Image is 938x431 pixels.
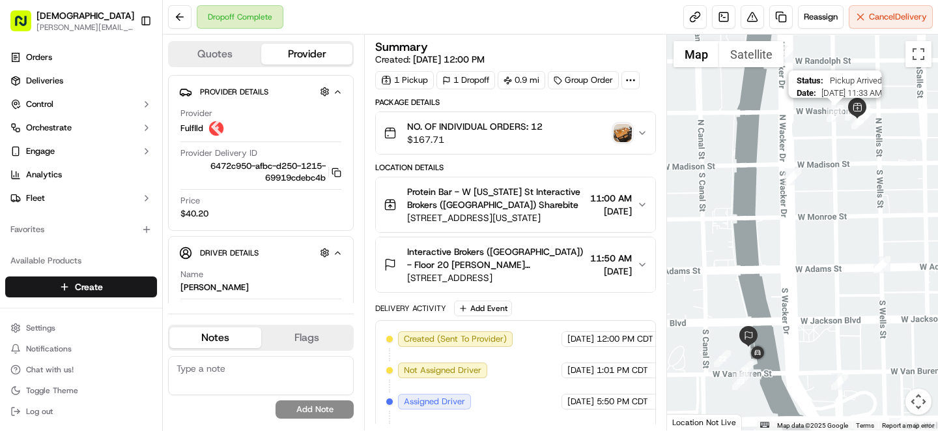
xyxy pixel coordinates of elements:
[737,361,754,378] div: 21
[853,104,870,121] div: 10
[590,265,632,278] span: [DATE]
[26,344,72,354] span: Notifications
[36,9,134,22] span: [DEMOGRAPHIC_DATA]
[5,188,157,209] button: Fleet
[179,242,343,263] button: Driver Details
[798,5,844,29] button: Reassign
[407,120,543,133] span: NO. OF INDIVIDUAL ORDERS: 12
[670,413,713,430] a: Open this area in Google Maps (opens a new window)
[375,303,446,314] div: Delivery Activity
[180,269,203,280] span: Name
[26,145,55,157] span: Engage
[105,184,214,207] a: 💻API Documentation
[5,250,157,271] div: Available Products
[26,192,45,204] span: Fleet
[407,271,584,284] span: [STREET_ADDRESS]
[169,327,261,348] button: Notes
[796,88,816,98] span: Date :
[404,333,507,345] span: Created (Sent To Provider)
[5,164,157,185] a: Analytics
[123,189,209,202] span: API Documentation
[13,125,36,148] img: 1736555255976-a54dd68f-1ca7-489b-9aae-adbdc363a1c4
[869,11,927,23] span: Cancel Delivery
[26,323,55,333] span: Settings
[407,211,584,224] span: [STREET_ADDRESS][US_STATE]
[5,402,157,421] button: Log out
[261,327,353,348] button: Flags
[26,75,63,87] span: Deliveries
[567,396,594,408] span: [DATE]
[13,190,23,201] div: 📗
[407,185,584,211] span: Protein Bar - W [US_STATE] St Interactive Brokers ([GEOGRAPHIC_DATA]) Sharebite
[376,112,655,154] button: NO. OF INDIVIDUAL ORDERS: 12$167.71photo_proof_of_delivery image
[5,5,135,37] button: [DEMOGRAPHIC_DATA][PERSON_NAME][EMAIL_ADDRESS][DOMAIN_NAME]
[856,108,873,125] div: 19
[36,22,134,33] button: [PERSON_NAME][EMAIL_ADDRESS][DOMAIN_NAME]
[13,13,39,39] img: Nash
[760,422,769,428] button: Keyboard shortcuts
[5,117,157,138] button: Orchestrate
[407,133,543,146] span: $167.71
[567,364,594,376] span: [DATE]
[831,373,848,390] div: 16
[796,76,823,85] span: Status :
[26,385,78,396] span: Toggle Theme
[719,41,784,67] button: Show satellite imagery
[776,46,793,63] div: 9
[413,53,485,65] span: [DATE] 12:00 PM
[905,41,931,67] button: Toggle fullscreen view
[407,245,584,271] span: Interactive Brokers ([GEOGRAPHIC_DATA]) - Floor 20 [PERSON_NAME] [PERSON_NAME]
[180,282,249,293] div: [PERSON_NAME]
[674,41,719,67] button: Show street map
[804,11,838,23] span: Reassign
[180,208,208,220] span: $40.20
[828,76,881,85] span: Pickup Arrived
[26,364,74,375] span: Chat with us!
[375,97,655,108] div: Package Details
[614,124,632,142] img: photo_proof_of_delivery image
[404,396,465,408] span: Assigned Driver
[597,333,653,345] span: 12:00 PM CDT
[436,71,495,89] div: 1 Dropoff
[26,169,62,181] span: Analytics
[590,252,632,265] span: 11:50 AM
[667,414,742,430] div: Location Not Live
[404,364,481,376] span: Not Assigned Driver
[5,94,157,115] button: Control
[26,406,53,417] span: Log out
[849,5,933,29] button: CancelDelivery
[498,71,545,89] div: 0.9 mi
[180,123,203,134] span: Fulflld
[5,47,157,68] a: Orders
[882,422,934,429] a: Report a map error
[821,88,881,98] span: [DATE] 11:33 AM
[375,162,655,173] div: Location Details
[26,98,53,110] span: Control
[130,221,158,231] span: Pylon
[26,189,100,202] span: Knowledge Base
[376,237,655,292] button: Interactive Brokers ([GEOGRAPHIC_DATA]) - Floor 20 [PERSON_NAME] [PERSON_NAME][STREET_ADDRESS]11:...
[851,112,868,129] div: 18
[92,220,158,231] a: Powered byPylon
[597,396,648,408] span: 5:50 PM CDT
[590,205,632,218] span: [DATE]
[597,364,648,376] span: 1:01 PM CDT
[732,373,749,390] div: 23
[375,41,428,53] h3: Summary
[26,122,72,134] span: Orchestrate
[548,71,619,89] div: Group Order
[375,53,485,66] span: Created:
[856,422,874,429] a: Terms (opens in new tab)
[179,81,343,102] button: Provider Details
[784,168,801,185] div: 20
[180,147,257,159] span: Provider Delivery ID
[874,256,890,273] div: 12
[180,108,212,119] span: Provider
[5,219,157,240] div: Favorites
[905,389,931,415] button: Map camera controls
[221,128,237,144] button: Start new chat
[827,105,844,122] div: 17
[590,192,632,205] span: 11:00 AM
